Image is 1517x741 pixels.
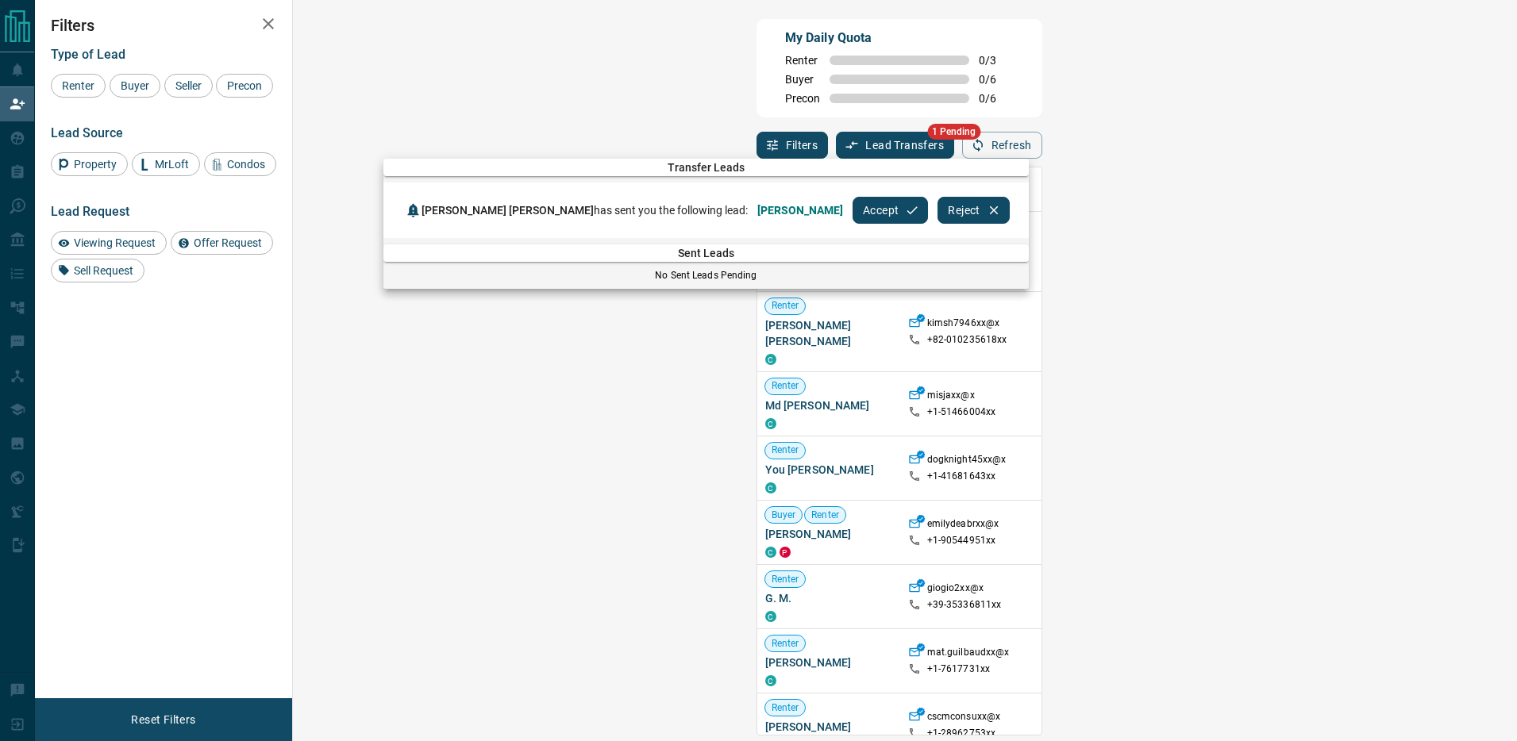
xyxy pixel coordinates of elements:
[383,247,1029,259] span: Sent Leads
[383,161,1029,174] span: Transfer Leads
[853,197,928,224] button: Accept
[422,204,748,217] span: has sent you the following lead:
[757,204,843,217] span: [PERSON_NAME]
[938,197,1009,224] button: Reject
[383,268,1029,282] p: No Sent Leads Pending
[422,204,594,217] span: [PERSON_NAME] [PERSON_NAME]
